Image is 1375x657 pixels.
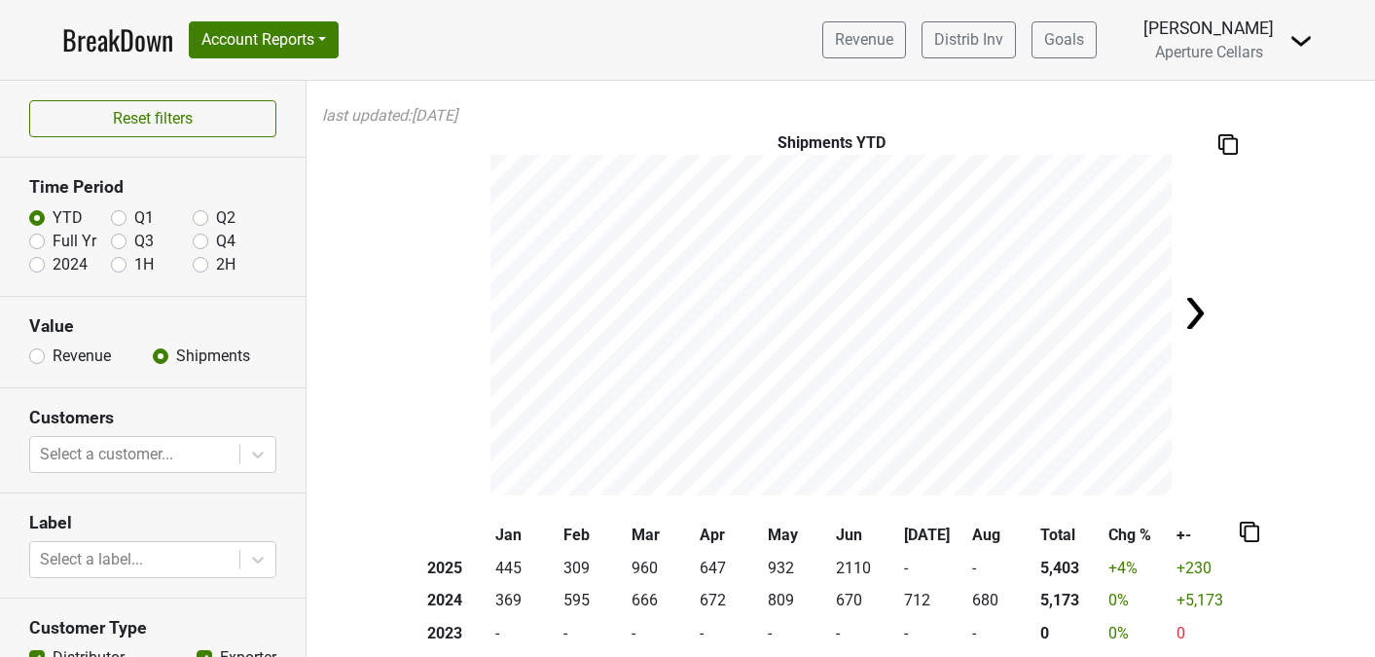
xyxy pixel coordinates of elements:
[1176,294,1214,333] img: Arrow right
[1155,43,1263,61] span: Aperture Cellars
[899,552,967,585] td: -
[967,519,1035,552] th: Aug
[490,519,559,552] th: Jan
[967,552,1035,585] td: -
[1289,29,1313,53] img: Dropdown Menu
[831,519,899,552] th: Jun
[29,408,276,428] h3: Customers
[216,230,235,253] label: Q4
[1104,552,1172,585] td: +4 %
[422,552,490,585] th: 2025
[763,585,831,618] td: 809
[490,552,559,585] td: 445
[627,519,695,552] th: Mar
[53,206,83,230] label: YTD
[627,585,695,618] td: 666
[1218,134,1238,155] img: Copy to clipboard
[763,552,831,585] td: 932
[559,617,627,650] td: -
[967,617,1035,650] td: -
[1035,519,1104,552] th: Total
[627,552,695,585] td: 960
[559,552,627,585] td: 309
[763,617,831,650] td: -
[490,617,559,650] td: -
[1172,519,1240,552] th: +-
[53,345,111,368] label: Revenue
[134,230,154,253] label: Q3
[922,21,1016,58] a: Distrib Inv
[62,19,173,60] a: BreakDown
[899,617,967,650] td: -
[1172,552,1240,585] td: +230
[763,519,831,552] th: May
[53,230,96,253] label: Full Yr
[29,618,276,639] h3: Customer Type
[1035,617,1104,650] th: 0
[627,617,695,650] td: -
[1143,16,1274,41] div: [PERSON_NAME]
[967,585,1035,618] td: 680
[1104,585,1172,618] td: 0 %
[216,253,235,276] label: 2H
[134,206,154,230] label: Q1
[831,617,899,650] td: -
[831,585,899,618] td: 670
[695,552,763,585] td: 647
[559,585,627,618] td: 595
[899,519,967,552] th: [DATE]
[422,585,490,618] th: 2024
[695,617,763,650] td: -
[1172,585,1240,618] td: +5,173
[1104,519,1172,552] th: Chg %
[899,585,967,618] td: 712
[176,345,250,368] label: Shipments
[29,177,276,198] h3: Time Period
[189,21,339,58] button: Account Reports
[695,519,763,552] th: Apr
[490,131,1172,155] div: Shipments YTD
[53,253,88,276] label: 2024
[322,106,457,125] em: last updated: [DATE]
[1172,617,1240,650] td: 0
[1035,585,1104,618] th: 5,173
[822,21,906,58] a: Revenue
[831,552,899,585] td: 2110
[29,513,276,533] h3: Label
[1104,617,1172,650] td: 0 %
[216,206,235,230] label: Q2
[490,585,559,618] td: 369
[1035,552,1104,585] th: 5,403
[422,617,490,650] th: 2023
[695,585,763,618] td: 672
[559,519,627,552] th: Feb
[134,253,154,276] label: 1H
[1240,522,1259,542] img: Copy to clipboard
[29,316,276,337] h3: Value
[29,100,276,137] button: Reset filters
[1031,21,1097,58] a: Goals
